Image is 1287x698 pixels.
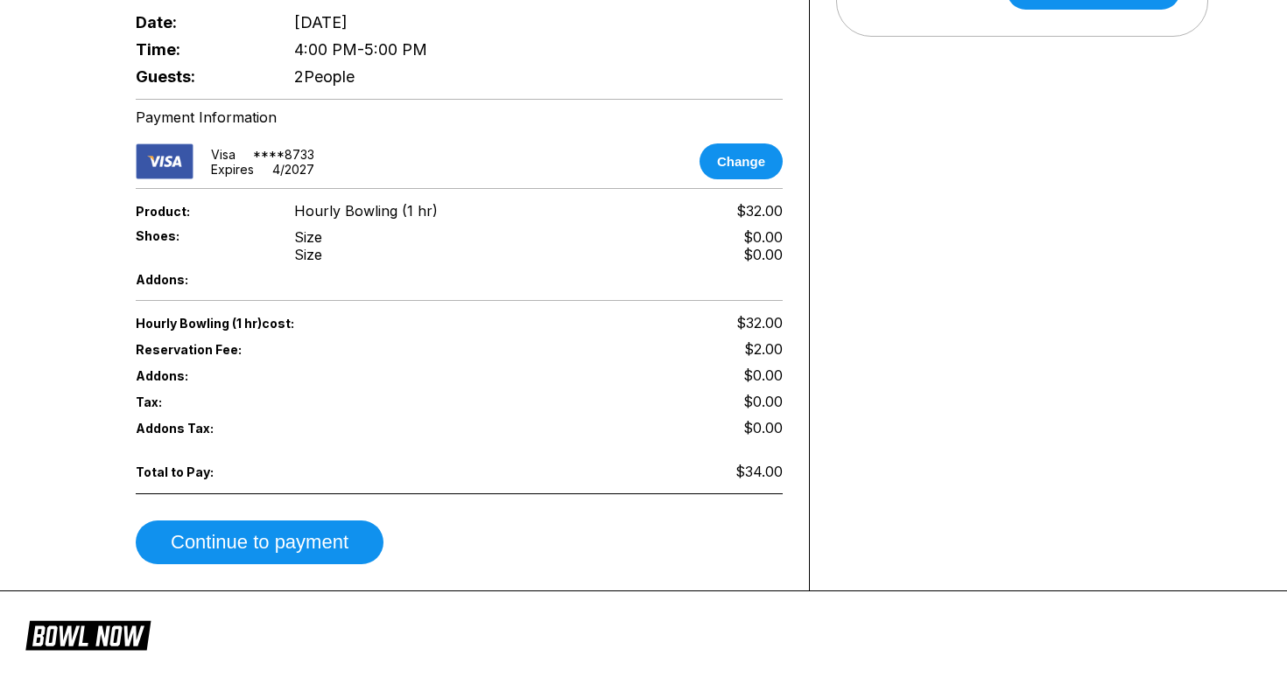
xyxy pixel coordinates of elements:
[736,314,783,332] span: $32.00
[136,228,265,243] span: Shoes:
[136,67,265,86] span: Guests:
[136,204,265,219] span: Product:
[743,228,783,246] div: $0.00
[294,13,348,31] span: [DATE]
[136,464,265,479] span: Total to Pay:
[136,108,783,126] div: Payment Information
[136,316,460,331] span: Hourly Bowling (1 hr) cost:
[294,202,438,220] span: Hourly Bowling (1 hr)
[736,202,783,220] span: $32.00
[136,143,193,179] img: card
[744,340,783,358] span: $2.00
[294,67,355,86] span: 2 People
[211,147,236,162] div: visa
[136,13,265,31] span: Date:
[743,419,783,436] span: $0.00
[743,393,783,410] span: $0.00
[294,246,322,263] div: Size
[136,342,460,357] span: Reservation Fee:
[294,40,427,59] span: 4:00 PM - 5:00 PM
[136,394,265,409] span: Tax:
[700,143,783,179] button: Change
[294,228,322,246] div: Size
[136,520,383,564] button: Continue to payment
[136,40,265,59] span: Time:
[272,162,314,177] div: 4 / 2027
[743,366,783,384] span: $0.00
[743,246,783,263] div: $0.00
[136,368,265,383] span: Addons:
[136,272,265,287] span: Addons:
[136,421,265,436] span: Addons Tax:
[211,162,254,177] div: Expires
[735,463,783,480] span: $34.00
